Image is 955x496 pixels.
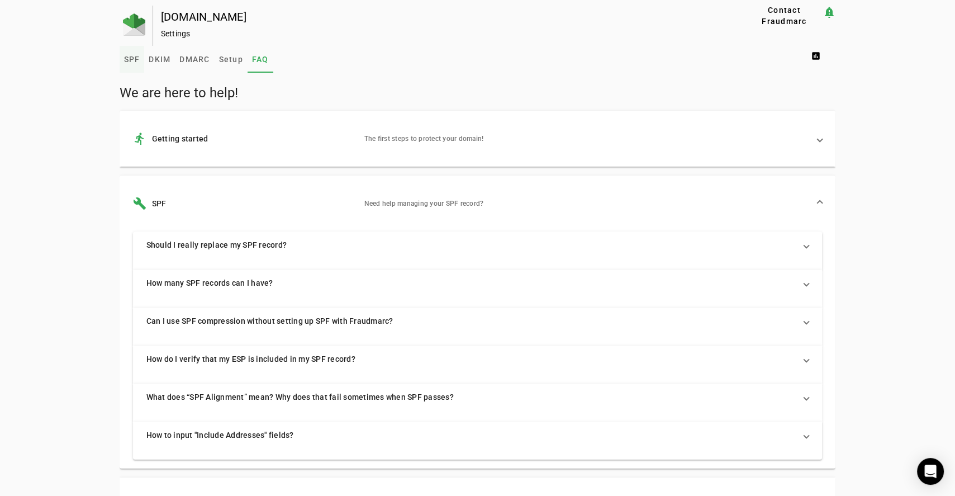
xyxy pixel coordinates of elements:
img: Fraudmarc Logo [123,13,145,36]
mat-expansion-panel-header: How many SPF records can I have? [133,270,823,296]
span: Should I really replace my SPF record? [146,239,805,251]
mat-expansion-panel-header: SPFNeed help managing your SPF record? [120,176,836,232]
h1: We are here to help! [120,84,836,102]
mat-expansion-panel-header: How do I verify that my ESP is included in my SPF record? [133,346,823,372]
span: How many SPF records can I have? [146,277,805,289]
div: Settings [161,28,711,39]
mat-panel-title: SPF [133,197,355,210]
mat-icon: build [133,197,152,210]
span: DMARC [179,55,210,63]
span: DKIM [149,55,170,63]
span: How to input "Include Addresses" fields? [146,429,805,441]
mat-icon: notification_important [822,6,835,19]
mat-expansion-panel-header: Should I really replace my SPF record? [133,232,823,258]
mat-panel-description: Need help managing your SPF record? [364,197,809,210]
mat-panel-description: The first steps to protect your domain! [364,132,809,145]
div: [DOMAIN_NAME] [161,11,711,22]
a: DMARC [175,46,214,73]
a: FAQ [248,46,273,73]
a: Setup [215,46,248,73]
mat-expansion-panel-header: Can I use SPF compression without setting up SPF with Fraudmarc? [133,308,823,334]
mat-icon: directions_run [133,132,152,145]
mat-expansion-panel-header: What does “SPF Alignment” mean? Why does that fail sometimes when SPF passes? [133,384,823,410]
mat-expansion-panel-header: How to input "Include Addresses" fields? [133,422,823,448]
span: Setup [219,55,243,63]
span: How do I verify that my ESP is included in my SPF record? [146,353,805,365]
span: Can I use SPF compression without setting up SPF with Fraudmarc? [146,315,805,327]
mat-panel-title: Getting started [133,132,355,145]
div: SPFNeed help managing your SPF record? [120,232,836,469]
span: What does “SPF Alignment” mean? Why does that fail sometimes when SPF passes? [146,391,805,403]
span: SPF [124,55,140,63]
a: SPF [120,46,145,73]
span: Contact Fraudmarc [750,4,818,27]
div: Open Intercom Messenger [917,458,944,485]
a: DKIM [144,46,175,73]
button: Contact Fraudmarc [746,6,822,26]
span: FAQ [252,55,269,63]
mat-expansion-panel-header: Getting startedThe first steps to protect your domain! [120,111,836,167]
